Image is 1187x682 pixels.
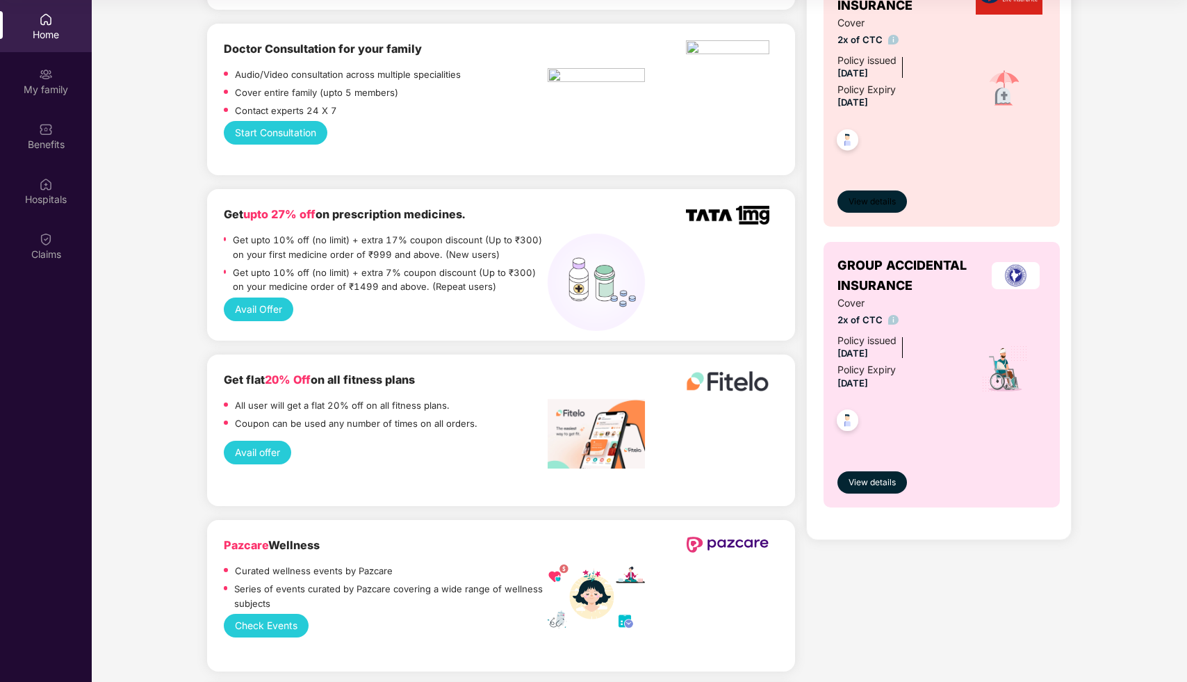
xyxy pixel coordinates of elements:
[837,33,963,47] span: 2x of CTC
[837,53,897,68] div: Policy issued
[980,65,1029,113] img: icon
[888,315,899,325] img: info
[233,266,547,294] p: Get upto 10% off (no limit) + extra 7% coupon discount (Up to ₹300) on your medicine order of ₹14...
[39,67,53,81] img: svg+xml;base64,PHN2ZyB3aWR0aD0iMjAiIGhlaWdodD0iMjAiIHZpZXdCb3g9IjAgMCAyMCAyMCIgZmlsbD0ibm9uZSIgeG...
[39,13,53,26] img: svg+xml;base64,PHN2ZyBpZD0iSG9tZSIgeG1sbnM9Imh0dHA6Ly93d3cudzMub3JnLzIwMDAvc3ZnIiB3aWR0aD0iMjAiIG...
[224,207,465,221] b: Get on prescription medicines.
[849,476,896,489] span: View details
[888,35,899,45] img: info
[224,298,293,321] button: Avail Offer
[981,345,1029,393] img: icon
[235,416,477,431] p: Coupon can be used any number of times on all orders.
[992,262,1040,289] img: insurerLogo
[224,614,309,638] button: Check Events
[686,537,769,553] img: newPazcareLogo.svg
[837,313,963,327] span: 2x of CTC
[837,333,897,348] div: Policy issued
[686,371,769,391] img: fitelo%20logo.png
[224,441,291,464] button: Avail offer
[243,207,316,221] span: upto 27% off
[686,206,769,225] img: TATA_1mg_Logo.png
[224,538,268,552] span: Pazcare
[39,177,53,191] img: svg+xml;base64,PHN2ZyBpZD0iSG9zcGl0YWxzIiB4bWxucz0iaHR0cDovL3d3dy53My5vcmcvMjAwMC9zdmciIHdpZHRoPS...
[234,582,547,610] p: Series of events curated by Pazcare covering a wide range of wellness subjects
[686,40,769,58] img: physica%20-%20Edited.png
[548,399,645,469] img: image%20fitelo.jpeg
[39,232,53,246] img: svg+xml;base64,PHN2ZyBpZD0iQ2xhaW0iIHhtbG5zPSJodHRwOi8vd3d3LnczLm9yZy8yMDAwL3N2ZyIgd2lkdGg9IjIwIi...
[837,67,868,79] span: [DATE]
[830,405,865,439] img: svg+xml;base64,PHN2ZyB4bWxucz0iaHR0cDovL3d3dy53My5vcmcvMjAwMC9zdmciIHdpZHRoPSI0OC45NDMiIGhlaWdodD...
[837,82,896,97] div: Policy Expiry
[837,377,868,389] span: [DATE]
[235,86,398,100] p: Cover entire family (upto 5 members)
[837,471,907,494] button: View details
[235,398,450,413] p: All user will get a flat 20% off on all fitness plans.
[837,256,985,295] span: GROUP ACCIDENTAL INSURANCE
[224,538,320,552] b: Wellness
[39,122,53,136] img: svg+xml;base64,PHN2ZyBpZD0iQmVuZWZpdHMiIHhtbG5zPSJodHRwOi8vd3d3LnczLm9yZy8yMDAwL3N2ZyIgd2lkdGg9Ij...
[830,125,865,159] img: svg+xml;base64,PHN2ZyB4bWxucz0iaHR0cDovL3d3dy53My5vcmcvMjAwMC9zdmciIHdpZHRoPSI0OC45NDMiIGhlaWdodD...
[837,190,907,213] button: View details
[235,67,461,82] p: Audio/Video consultation across multiple specialities
[548,68,645,86] img: pngtree-physiotherapy-physiotherapist-rehab-disability-stretching-png-image_6063262.png
[837,97,868,108] span: [DATE]
[235,104,337,118] p: Contact experts 24 X 7
[837,348,868,359] span: [DATE]
[837,362,896,377] div: Policy Expiry
[548,234,645,331] img: medicines%20(1).png
[548,565,645,631] img: wellness_mobile.png
[233,233,547,261] p: Get upto 10% off (no limit) + extra 17% coupon discount (Up to ₹300) on your first medicine order...
[235,564,393,578] p: Curated wellness events by Pazcare
[265,373,311,387] span: 20% Off
[224,121,327,145] button: Start Consultation
[224,373,415,387] b: Get flat on all fitness plans
[224,42,422,56] b: Doctor Consultation for your family
[837,15,963,31] span: Cover
[849,195,896,209] span: View details
[837,295,963,311] span: Cover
